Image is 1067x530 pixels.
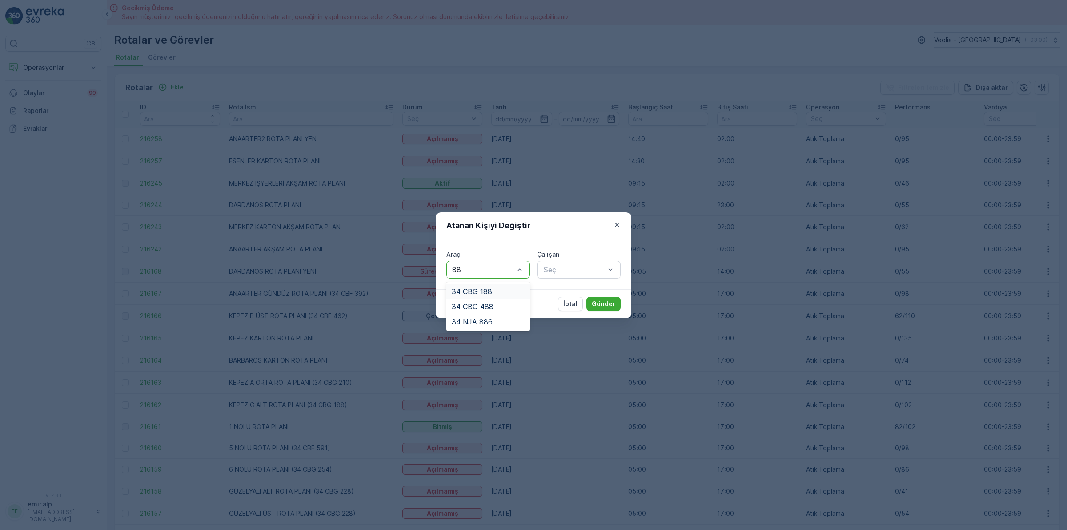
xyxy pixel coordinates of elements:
[544,264,605,275] p: Seç
[558,297,583,311] button: İptal
[592,299,615,308] p: Gönder
[452,303,493,311] span: 34 CBG 488
[537,251,559,258] label: Çalışan
[452,318,493,326] span: 34 NJA 886
[586,297,621,311] button: Gönder
[446,251,460,258] label: Araç
[563,299,578,308] p: İptal
[446,219,530,232] p: Atanan Kişiyi Değiştir
[452,287,492,295] span: 34 CBG 188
